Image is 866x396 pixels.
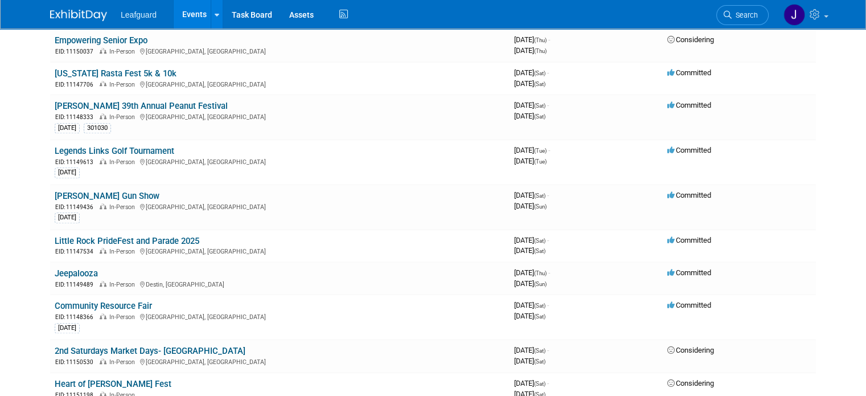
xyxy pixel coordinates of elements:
div: [GEOGRAPHIC_DATA], [GEOGRAPHIC_DATA] [55,357,505,366]
a: Legends Links Golf Tournament [55,146,174,156]
span: (Thu) [534,270,547,276]
a: Empowering Senior Expo [55,35,147,46]
span: - [548,146,550,154]
span: [DATE] [514,268,550,277]
div: [GEOGRAPHIC_DATA], [GEOGRAPHIC_DATA] [55,312,505,321]
span: In-Person [109,113,138,121]
span: EID: 11150530 [55,359,98,365]
span: EID: 11149489 [55,281,98,288]
a: Jeepalooza [55,268,98,279]
span: (Sat) [534,313,545,320]
div: [DATE] [55,323,80,333]
img: In-Person Event [100,203,106,209]
span: In-Person [109,81,138,88]
span: (Sat) [534,248,545,254]
img: In-Person Event [100,158,106,164]
span: EID: 11147534 [55,248,98,255]
span: (Sat) [534,238,545,244]
img: ExhibitDay [50,10,107,21]
span: Committed [667,236,711,244]
span: [DATE] [514,46,547,55]
a: Little Rock PrideFest and Parade 2025 [55,236,199,246]
a: 2nd Saturdays Market Days- [GEOGRAPHIC_DATA] [55,346,245,356]
span: [DATE] [514,312,545,320]
span: [DATE] [514,236,549,244]
a: [US_STATE] Rasta Fest 5k & 10k [55,68,177,79]
span: In-Person [109,281,138,288]
span: Committed [667,268,711,277]
span: (Thu) [534,48,547,54]
a: Heart of [PERSON_NAME] Fest [55,379,171,389]
span: [DATE] [514,157,547,165]
img: In-Person Event [100,113,106,119]
span: Search [732,11,758,19]
a: Community Resource Fair [55,301,152,311]
div: [GEOGRAPHIC_DATA], [GEOGRAPHIC_DATA] [55,79,505,89]
div: 301030 [84,123,111,133]
span: Committed [667,101,711,109]
span: EID: 11149436 [55,204,98,210]
span: [DATE] [514,68,549,77]
span: (Sat) [534,303,545,309]
span: EID: 11148333 [55,114,98,120]
span: (Sat) [534,103,545,109]
span: - [547,191,549,199]
img: In-Person Event [100,248,106,254]
span: [DATE] [514,246,545,255]
span: Leafguard [121,10,157,19]
span: (Tue) [534,158,547,165]
img: Jonathan Zargo [783,4,805,26]
span: Considering [667,379,714,387]
a: [PERSON_NAME] 39th Annual Peanut Festival [55,101,228,111]
span: [DATE] [514,301,549,309]
span: EID: 11148366 [55,314,98,320]
a: [PERSON_NAME] Gun Show [55,191,159,201]
span: (Sat) [534,70,545,76]
span: (Sat) [534,81,545,87]
span: EID: 11147706 [55,81,98,88]
span: (Sat) [534,358,545,365]
img: In-Person Event [100,358,106,364]
span: (Sun) [534,203,547,210]
span: [DATE] [514,202,547,210]
span: - [548,35,550,44]
div: [DATE] [55,213,80,223]
span: [DATE] [514,112,545,120]
span: (Sat) [534,348,545,354]
span: [DATE] [514,379,549,387]
span: In-Person [109,313,138,321]
div: [GEOGRAPHIC_DATA], [GEOGRAPHIC_DATA] [55,46,505,56]
span: In-Person [109,203,138,211]
span: [DATE] [514,191,549,199]
span: In-Person [109,248,138,255]
span: EID: 11150037 [55,48,98,55]
span: Considering [667,346,714,354]
span: [DATE] [514,79,545,88]
span: - [547,68,549,77]
span: (Sat) [534,113,545,120]
span: [DATE] [514,101,549,109]
span: Committed [667,68,711,77]
img: In-Person Event [100,81,106,87]
img: In-Person Event [100,313,106,319]
span: In-Person [109,358,138,366]
div: [GEOGRAPHIC_DATA], [GEOGRAPHIC_DATA] [55,157,505,166]
span: Committed [667,301,711,309]
div: [DATE] [55,168,80,178]
span: (Sat) [534,193,545,199]
span: Committed [667,146,711,154]
span: - [547,301,549,309]
span: Committed [667,191,711,199]
img: In-Person Event [100,281,106,287]
span: (Sun) [534,281,547,287]
a: Search [716,5,769,25]
div: [GEOGRAPHIC_DATA], [GEOGRAPHIC_DATA] [55,246,505,256]
span: (Sat) [534,381,545,387]
span: [DATE] [514,346,549,354]
img: In-Person Event [100,48,106,54]
div: [DATE] [55,123,80,133]
span: (Tue) [534,148,547,154]
div: [GEOGRAPHIC_DATA], [GEOGRAPHIC_DATA] [55,112,505,121]
span: In-Person [109,48,138,55]
span: - [547,379,549,387]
